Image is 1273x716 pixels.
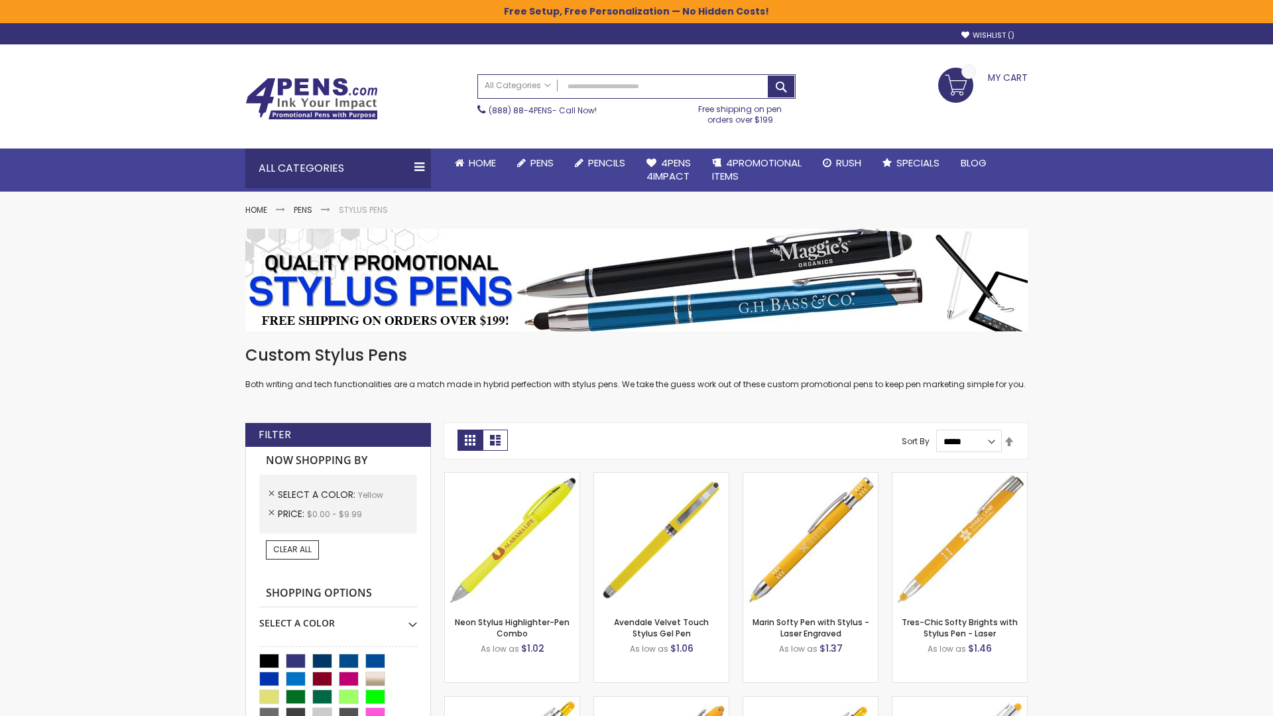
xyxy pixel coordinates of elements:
[507,149,564,178] a: Pens
[892,472,1027,483] a: Tres-Chic Softy Brights with Stylus Pen - Laser-Yellow
[266,540,319,559] a: Clear All
[928,643,966,654] span: As low as
[259,447,417,475] strong: Now Shopping by
[685,99,796,125] div: Free shipping on pen orders over $199
[968,642,992,655] span: $1.46
[259,428,291,442] strong: Filter
[307,508,362,520] span: $0.00 - $9.99
[812,149,872,178] a: Rush
[478,75,558,97] a: All Categories
[294,204,312,215] a: Pens
[245,345,1028,366] h1: Custom Stylus Pens
[636,149,701,192] a: 4Pens4impact
[712,156,802,183] span: 4PROMOTIONAL ITEMS
[259,607,417,630] div: Select A Color
[481,643,519,654] span: As low as
[743,696,878,707] a: Phoenix Softy Brights Gel with Stylus Pen - Laser-Yellow
[245,78,378,120] img: 4Pens Custom Pens and Promotional Products
[902,436,930,447] label: Sort By
[743,472,878,483] a: Marin Softy Pen with Stylus - Laser Engraved-Yellow
[892,696,1027,707] a: Tres-Chic Softy with Stylus Top Pen - ColorJet-Yellow
[445,472,579,483] a: Neon Stylus Highlighter-Pen Combo-Yellow
[630,643,668,654] span: As low as
[245,204,267,215] a: Home
[530,156,554,170] span: Pens
[614,617,709,638] a: Avendale Velvet Touch Stylus Gel Pen
[950,149,997,178] a: Blog
[836,156,861,170] span: Rush
[594,473,729,607] img: Avendale Velvet Touch Stylus Gel Pen-Yellow
[646,156,691,183] span: 4Pens 4impact
[779,643,818,654] span: As low as
[896,156,940,170] span: Specials
[278,507,307,520] span: Price
[455,617,570,638] a: Neon Stylus Highlighter-Pen Combo
[445,473,579,607] img: Neon Stylus Highlighter-Pen Combo-Yellow
[961,30,1014,40] a: Wishlist
[245,149,431,188] div: All Categories
[564,149,636,178] a: Pencils
[259,579,417,608] strong: Shopping Options
[872,149,950,178] a: Specials
[594,696,729,707] a: Ellipse Softy Brights with Stylus Pen - Laser-Yellow
[521,642,544,655] span: $1.02
[485,80,551,91] span: All Categories
[245,229,1028,331] img: Stylus Pens
[469,156,496,170] span: Home
[961,156,987,170] span: Blog
[358,489,383,501] span: Yellow
[819,642,843,655] span: $1.37
[444,149,507,178] a: Home
[278,488,358,501] span: Select A Color
[594,472,729,483] a: Avendale Velvet Touch Stylus Gel Pen-Yellow
[339,204,388,215] strong: Stylus Pens
[743,473,878,607] img: Marin Softy Pen with Stylus - Laser Engraved-Yellow
[273,544,312,555] span: Clear All
[445,696,579,707] a: Phoenix Softy Brights with Stylus Pen - Laser-Yellow
[701,149,812,192] a: 4PROMOTIONALITEMS
[489,105,552,116] a: (888) 88-4PENS
[902,617,1018,638] a: Tres-Chic Softy Brights with Stylus Pen - Laser
[753,617,869,638] a: Marin Softy Pen with Stylus - Laser Engraved
[489,105,597,116] span: - Call Now!
[245,345,1028,390] div: Both writing and tech functionalities are a match made in hybrid perfection with stylus pens. We ...
[670,642,694,655] span: $1.06
[892,473,1027,607] img: Tres-Chic Softy Brights with Stylus Pen - Laser-Yellow
[588,156,625,170] span: Pencils
[457,430,483,451] strong: Grid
